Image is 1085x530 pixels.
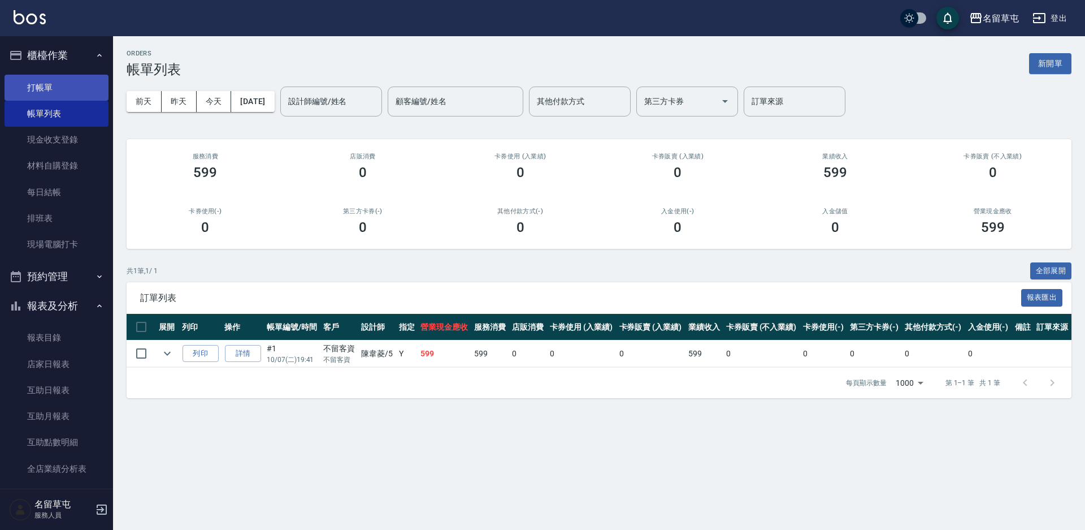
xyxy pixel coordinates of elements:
button: [DATE] [231,91,274,112]
button: save [936,7,959,29]
img: Person [9,498,32,521]
th: 營業現金應收 [418,314,471,341]
a: 現場電腦打卡 [5,231,108,257]
h2: 卡券販賣 (不入業績) [927,153,1058,160]
h3: 599 [823,165,847,180]
a: 店家日報表 [5,351,108,377]
button: 登出 [1028,8,1071,29]
td: 599 [685,341,723,367]
a: 互助點數明細 [5,429,108,455]
h3: 599 [981,219,1005,235]
button: 櫃檯作業 [5,41,108,70]
div: 不留客資 [323,343,355,355]
td: 0 [800,341,847,367]
a: 互助日報表 [5,377,108,403]
h3: 599 [193,165,217,180]
a: 打帳單 [5,75,108,101]
th: 其他付款方式(-) [902,314,965,341]
th: 指定 [396,314,418,341]
th: 列印 [179,314,222,341]
th: 卡券使用(-) [800,314,847,341]
button: 報表匯出 [1021,289,1063,307]
th: 操作 [222,314,264,341]
h2: 其他付款方式(-) [455,208,585,215]
th: 業績收入 [685,314,723,341]
th: 訂單來源 [1034,314,1071,341]
button: 預約管理 [5,262,108,291]
a: 帳單列表 [5,101,108,127]
td: 0 [723,341,801,367]
td: 599 [471,341,509,367]
a: 排班表 [5,205,108,231]
th: 店販消費 [509,314,547,341]
h2: 營業現金應收 [927,208,1058,215]
th: 設計師 [358,314,396,341]
button: 名留草屯 [965,7,1023,30]
h2: 卡券使用(-) [140,208,271,215]
td: 0 [547,341,616,367]
h2: 業績收入 [770,153,901,160]
th: 第三方卡券(-) [847,314,902,341]
button: 新開單 [1029,53,1071,74]
h2: ORDERS [127,50,181,57]
td: 599 [418,341,471,367]
button: 全部展開 [1030,262,1072,280]
span: 訂單列表 [140,292,1021,304]
a: 詳情 [225,345,261,363]
th: 入金使用(-) [965,314,1012,341]
div: 1000 [891,368,927,398]
th: 備註 [1012,314,1034,341]
th: 卡券販賣 (不入業績) [723,314,801,341]
h3: 0 [674,219,682,235]
img: Logo [14,10,46,24]
a: 全店業績分析表 [5,456,108,482]
th: 卡券使用 (入業績) [547,314,616,341]
button: 今天 [197,91,232,112]
h2: 卡券販賣 (入業績) [613,153,743,160]
h3: 0 [674,165,682,180]
button: Open [716,92,734,110]
div: 名留草屯 [983,11,1019,25]
h3: 0 [359,219,367,235]
td: 0 [965,341,1012,367]
a: 每日結帳 [5,179,108,205]
h2: 卡券使用 (入業績) [455,153,585,160]
h3: 0 [831,219,839,235]
h3: 0 [201,219,209,235]
h3: 0 [359,165,367,180]
p: 不留客資 [323,355,355,365]
td: #1 [264,341,320,367]
th: 展開 [156,314,179,341]
a: 新開單 [1029,58,1071,68]
a: 報表目錄 [5,325,108,351]
h2: 店販消費 [298,153,428,160]
th: 客戶 [320,314,358,341]
a: 現金收支登錄 [5,127,108,153]
a: 報表匯出 [1021,292,1063,303]
td: 0 [902,341,965,367]
h5: 名留草屯 [34,499,92,510]
h3: 0 [989,165,997,180]
a: 營業統計分析表 [5,482,108,508]
p: 第 1–1 筆 共 1 筆 [945,378,1000,388]
td: 0 [509,341,547,367]
h3: 服務消費 [140,153,271,160]
button: 昨天 [162,91,197,112]
h2: 入金使用(-) [613,208,743,215]
p: 每頁顯示數量 [846,378,887,388]
p: 共 1 筆, 1 / 1 [127,266,158,276]
td: 0 [617,341,685,367]
button: 報表及分析 [5,291,108,321]
th: 卡券販賣 (入業績) [617,314,685,341]
td: 0 [847,341,902,367]
a: 材料自購登錄 [5,153,108,179]
h3: 0 [517,165,524,180]
button: expand row [159,345,176,362]
th: 帳單編號/時間 [264,314,320,341]
button: 列印 [183,345,219,363]
h2: 入金儲值 [770,208,901,215]
h3: 帳單列表 [127,62,181,77]
a: 互助月報表 [5,403,108,429]
button: 前天 [127,91,162,112]
h2: 第三方卡券(-) [298,208,428,215]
